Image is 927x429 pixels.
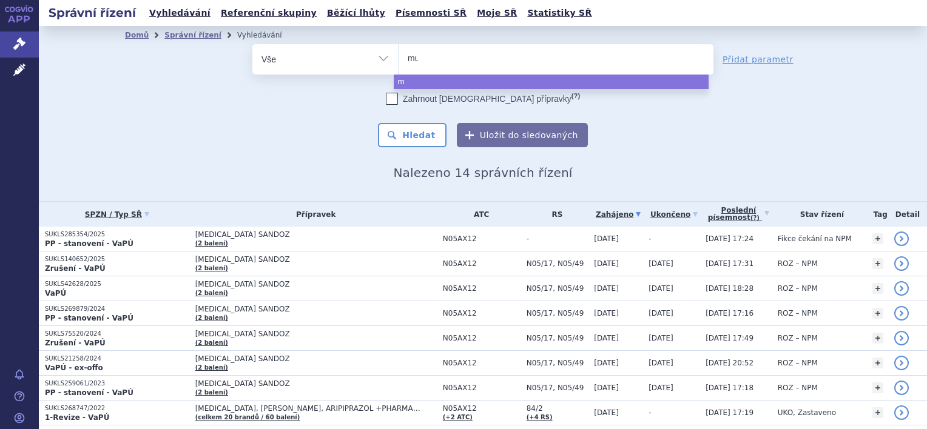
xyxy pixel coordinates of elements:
[706,408,753,417] span: [DATE] 17:19
[45,305,189,313] p: SUKLS269879/2024
[649,259,673,268] span: [DATE]
[45,264,106,273] strong: Zrušení - VaPÚ
[195,240,228,247] a: (2 balení)
[45,364,103,372] strong: VaPÚ - ex-offo
[866,202,888,227] th: Tag
[45,206,189,223] a: SPZN / Typ SŘ
[527,334,588,342] span: N05/17, N05/49
[594,408,619,417] span: [DATE]
[778,309,818,318] span: ROZ – NPM
[45,388,133,397] strong: PP - stanovení - VaPÚ
[527,284,588,293] span: N05/17, N05/49
[45,255,189,264] p: SUKLS140652/2025
[888,202,927,227] th: Detail
[706,234,753,243] span: [DATE] 17:24
[393,165,572,180] span: Nalezeno 14 správních řízení
[594,334,619,342] span: [DATE]
[45,339,106,347] strong: Zrušení - VaPÚ
[594,309,619,318] span: [DATE]
[649,408,651,417] span: -
[45,404,189,413] p: SUKLS268747/2022
[527,414,553,421] a: (+4 RS)
[649,206,699,223] a: Ukončeno
[872,283,883,294] a: +
[649,359,673,367] span: [DATE]
[527,234,588,243] span: -
[527,259,588,268] span: N05/17, N05/49
[527,384,588,392] span: N05/17, N05/49
[527,359,588,367] span: N05/17, N05/49
[378,123,447,147] button: Hledat
[45,314,133,322] strong: PP - stanovení - VaPÚ
[872,358,883,368] a: +
[195,414,300,421] a: (celkem 20 brandů / 60 balení)
[45,230,189,239] p: SUKLS285354/2025
[195,404,437,413] span: [MEDICAL_DATA], [PERSON_NAME], ARIPIPRAZOL +PHARMA…
[443,404,521,413] span: N05AX12
[527,309,588,318] span: N05/17, N05/49
[706,359,753,367] span: [DATE] 20:52
[443,359,521,367] span: N05AX12
[772,202,867,227] th: Stav řízení
[45,289,66,298] strong: VaPÚ
[521,202,588,227] th: RS
[778,234,852,243] span: Fikce čekání na NPM
[706,384,753,392] span: [DATE] 17:18
[45,379,189,388] p: SUKLS259061/2023
[443,384,521,392] span: N05AX12
[594,284,619,293] span: [DATE]
[45,330,189,338] p: SUKLS75520/2024
[392,5,470,21] a: Písemnosti SŘ
[164,31,221,39] a: Správní řízení
[195,280,437,288] span: [MEDICAL_DATA] SANDOZ
[125,31,149,39] a: Domů
[195,314,228,321] a: (2 balení)
[872,233,883,244] a: +
[778,408,836,417] span: UKO, Zastaveno
[443,259,521,268] span: N05AX12
[778,359,818,367] span: ROZ – NPM
[237,26,298,44] li: Vyhledávání
[894,405,909,420] a: detail
[778,284,818,293] span: ROZ – NPM
[195,354,437,363] span: [MEDICAL_DATA] SANDOZ
[706,309,753,318] span: [DATE] 17:16
[723,53,794,65] a: Přidat parametr
[195,389,228,396] a: (2 balení)
[195,265,228,271] a: (2 balení)
[778,334,818,342] span: ROZ – NPM
[443,234,521,243] span: N05AX12
[872,258,883,269] a: +
[778,384,818,392] span: ROZ – NPM
[894,256,909,271] a: detail
[443,309,521,318] span: N05AX12
[443,284,521,293] span: N05AX12
[706,202,772,227] a: Poslednípísemnost(?)
[706,284,753,293] span: [DATE] 18:28
[394,75,709,89] li: m
[443,414,473,421] a: (+2 ATC)
[45,413,109,422] strong: 1-Revize - VaPÚ
[594,359,619,367] span: [DATE]
[195,305,437,313] span: [MEDICAL_DATA] SANDOZ
[649,284,673,293] span: [DATE]
[195,290,228,296] a: (2 balení)
[146,5,214,21] a: Vyhledávání
[649,234,651,243] span: -
[457,123,588,147] button: Uložit do sledovaných
[527,404,588,413] span: 84/2
[195,230,437,239] span: [MEDICAL_DATA] SANDOZ
[872,308,883,319] a: +
[872,382,883,393] a: +
[189,202,437,227] th: Přípravek
[594,234,619,243] span: [DATE]
[45,354,189,363] p: SUKLS21258/2024
[594,384,619,392] span: [DATE]
[706,259,753,268] span: [DATE] 17:31
[524,5,595,21] a: Statistiky SŘ
[894,231,909,246] a: detail
[750,215,760,222] abbr: (?)
[473,5,521,21] a: Moje SŘ
[894,381,909,395] a: detail
[706,334,753,342] span: [DATE] 17:49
